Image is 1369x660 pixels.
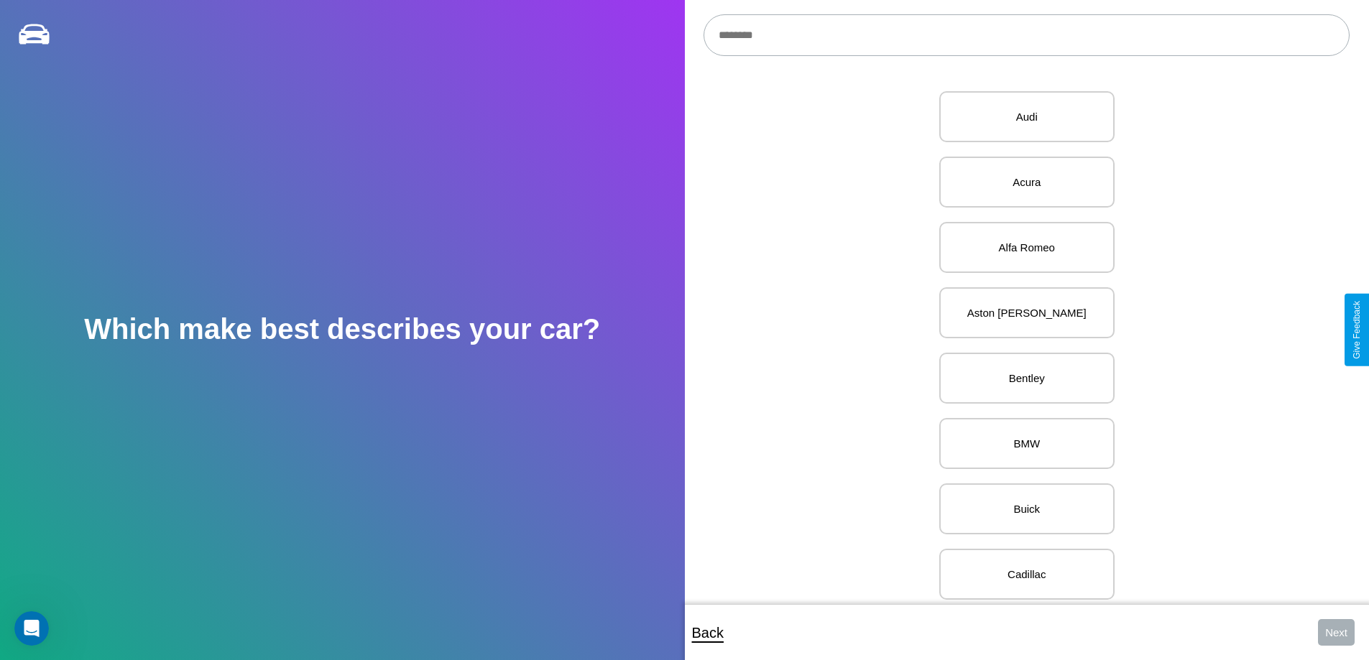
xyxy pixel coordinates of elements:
[955,564,1099,584] p: Cadillac
[955,172,1099,192] p: Acura
[1352,301,1362,359] div: Give Feedback
[14,611,49,646] iframe: Intercom live chat
[955,368,1099,388] p: Bentley
[955,303,1099,322] p: Aston [PERSON_NAME]
[955,238,1099,257] p: Alfa Romeo
[1318,619,1355,646] button: Next
[955,499,1099,519] p: Buick
[955,434,1099,453] p: BMW
[84,313,600,345] h2: Which make best describes your car?
[692,620,724,646] p: Back
[955,107,1099,126] p: Audi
